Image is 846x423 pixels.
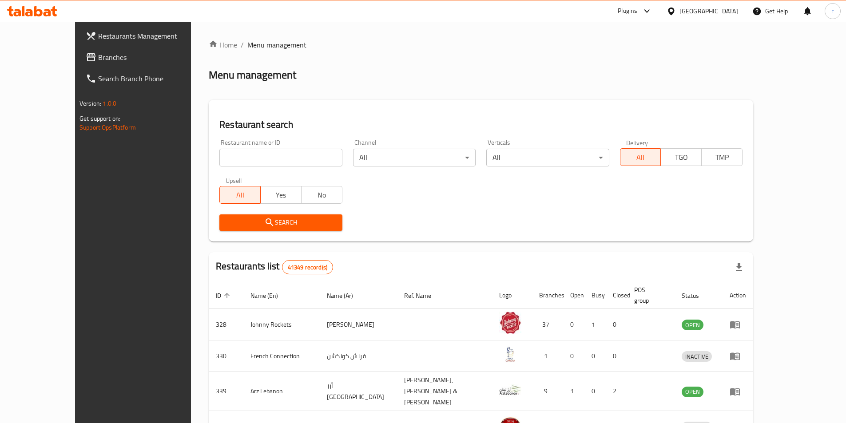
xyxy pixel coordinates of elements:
td: [PERSON_NAME],[PERSON_NAME] & [PERSON_NAME] [397,372,493,411]
span: r [831,6,834,16]
li: / [241,40,244,50]
div: All [353,149,476,166]
span: Restaurants Management [98,31,209,41]
div: All [486,149,609,166]
a: Restaurants Management [79,25,216,47]
span: No [305,189,339,202]
td: 0 [606,309,627,340]
a: Search Branch Phone [79,68,216,89]
button: All [620,148,661,166]
td: Arz Lebanon [243,372,320,411]
div: Total records count [282,260,333,274]
button: Search [219,214,342,231]
span: Status [682,290,711,301]
span: Ref. Name [404,290,443,301]
td: 330 [209,340,243,372]
td: 328 [209,309,243,340]
span: Version: [79,98,101,109]
th: Busy [584,282,606,309]
div: INACTIVE [682,351,712,362]
img: Arz Lebanon [499,379,521,401]
div: OPEN [682,387,703,397]
label: Upsell [226,177,242,183]
a: Branches [79,47,216,68]
span: All [223,189,257,202]
div: Menu [730,319,746,330]
span: ID [216,290,233,301]
span: OPEN [682,320,703,330]
th: Closed [606,282,627,309]
span: INACTIVE [682,352,712,362]
span: Name (En) [250,290,290,301]
span: 1.0.0 [103,98,116,109]
td: 2 [606,372,627,411]
input: Search for restaurant name or ID.. [219,149,342,166]
h2: Restaurants list [216,260,333,274]
td: فرنش كونكشن [320,340,397,372]
td: French Connection [243,340,320,372]
a: Home [209,40,237,50]
span: Name (Ar) [327,290,365,301]
span: Yes [264,189,298,202]
span: Get support on: [79,113,120,124]
th: Branches [532,282,563,309]
td: 37 [532,309,563,340]
span: Search [226,217,335,228]
span: OPEN [682,387,703,397]
a: Support.OpsPlatform [79,122,136,133]
label: Delivery [626,139,648,146]
td: 339 [209,372,243,411]
button: TMP [701,148,743,166]
td: 0 [584,372,606,411]
div: Plugins [618,6,637,16]
button: Yes [260,186,302,204]
td: 0 [563,309,584,340]
th: Action [723,282,753,309]
td: 0 [563,340,584,372]
span: All [624,151,658,164]
td: 1 [584,309,606,340]
button: All [219,186,261,204]
img: Johnny Rockets [499,312,521,334]
div: Menu [730,351,746,361]
td: Johnny Rockets [243,309,320,340]
button: TGO [660,148,702,166]
h2: Menu management [209,68,296,82]
td: أرز [GEOGRAPHIC_DATA] [320,372,397,411]
img: French Connection [499,343,521,365]
div: [GEOGRAPHIC_DATA] [679,6,738,16]
nav: breadcrumb [209,40,753,50]
td: [PERSON_NAME] [320,309,397,340]
span: TMP [705,151,739,164]
td: 0 [606,340,627,372]
span: TGO [664,151,698,164]
div: Export file [728,257,750,278]
th: Open [563,282,584,309]
span: Menu management [247,40,306,50]
div: Menu [730,386,746,397]
button: No [301,186,342,204]
h2: Restaurant search [219,118,743,131]
td: 1 [532,340,563,372]
th: Logo [492,282,532,309]
span: Branches [98,52,209,63]
td: 9 [532,372,563,411]
td: 0 [584,340,606,372]
span: Search Branch Phone [98,73,209,84]
span: POS group [634,285,664,306]
span: 41349 record(s) [282,263,333,272]
td: 1 [563,372,584,411]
